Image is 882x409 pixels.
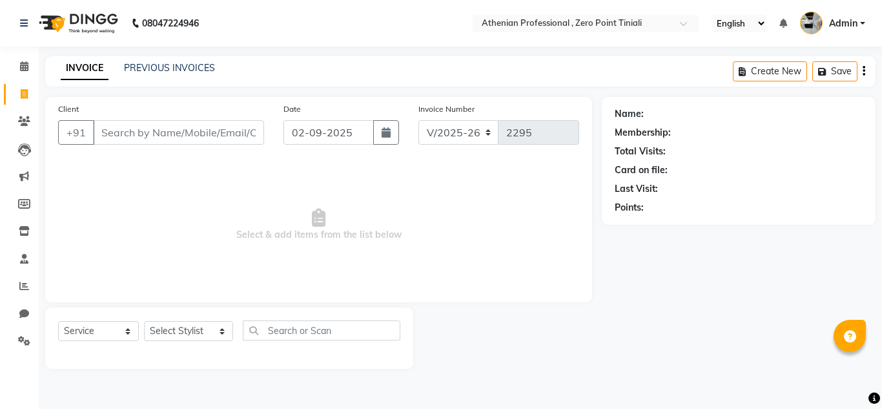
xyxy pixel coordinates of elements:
input: Search by Name/Mobile/Email/Code [93,120,264,145]
a: INVOICE [61,57,108,80]
label: Invoice Number [418,103,475,115]
button: Create New [733,61,807,81]
span: Select & add items from the list below [58,160,579,289]
label: Date [283,103,301,115]
div: Name: [615,107,644,121]
b: 08047224946 [142,5,199,41]
button: +91 [58,120,94,145]
div: Points: [615,201,644,215]
label: Client [58,103,79,115]
img: logo [33,5,121,41]
iframe: chat widget [828,357,869,396]
button: Save [812,61,857,81]
div: Total Visits: [615,145,666,158]
div: Last Visit: [615,182,658,196]
a: PREVIOUS INVOICES [124,62,215,74]
img: Admin [800,12,823,34]
div: Membership: [615,126,671,140]
input: Search or Scan [243,320,400,341]
span: Admin [829,17,857,30]
div: Card on file: [615,163,668,177]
